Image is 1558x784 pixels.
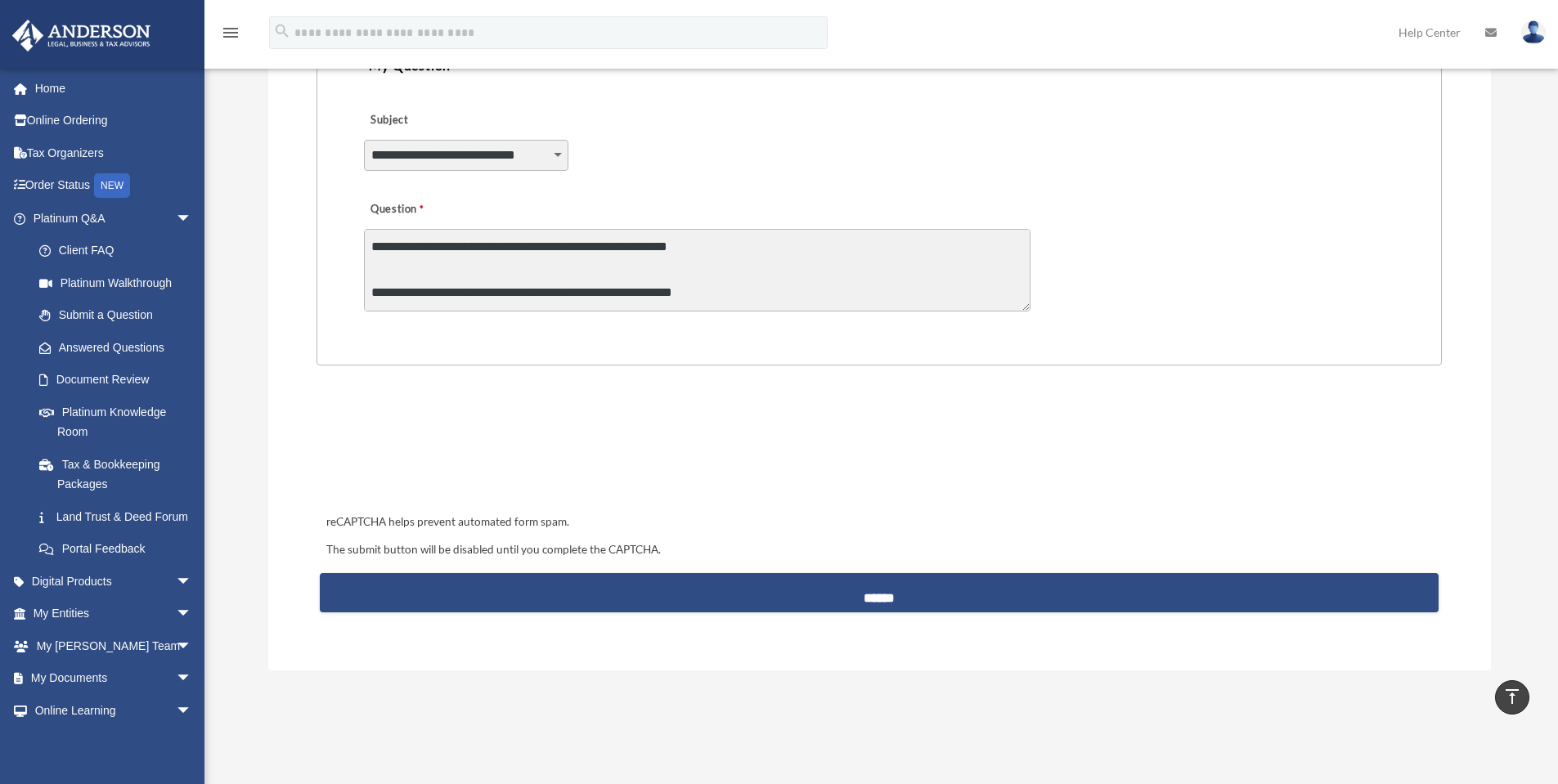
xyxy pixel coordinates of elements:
i: menu [221,23,240,43]
i: vertical_align_top [1502,687,1522,706]
a: Platinum Q&Aarrow_drop_down [11,202,217,235]
a: Billingarrow_drop_down [11,727,217,759]
a: Submit a Question [23,299,209,332]
div: The submit button will be disabled until you complete the CAPTCHA. [320,540,1438,560]
div: NEW [94,173,130,198]
a: Order StatusNEW [11,169,217,203]
div: reCAPTCHA helps prevent automated form spam. [320,513,1438,532]
label: Subject [364,110,519,132]
a: menu [221,29,240,43]
a: Online Ordering [11,105,217,137]
span: arrow_drop_down [176,202,209,235]
span: arrow_drop_down [176,629,209,663]
a: Client FAQ [23,235,217,267]
a: Platinum Walkthrough [23,267,217,299]
i: search [273,22,291,40]
img: User Pic [1521,20,1546,44]
span: arrow_drop_down [176,727,209,760]
span: arrow_drop_down [176,662,209,696]
a: My Entitiesarrow_drop_down [11,598,217,630]
a: My [PERSON_NAME] Teamarrow_drop_down [11,629,217,662]
a: Answered Questions [23,331,217,364]
span: arrow_drop_down [176,598,209,631]
img: Anderson Advisors Platinum Portal [7,20,155,52]
a: My Documentsarrow_drop_down [11,662,217,695]
a: Digital Productsarrow_drop_down [11,565,217,598]
a: Portal Feedback [23,533,217,566]
a: Home [11,72,217,105]
a: Tax Organizers [11,137,217,169]
a: Platinum Knowledge Room [23,396,217,448]
a: Online Learningarrow_drop_down [11,694,217,727]
a: Document Review [23,364,217,396]
iframe: reCAPTCHA [321,416,570,480]
label: Question [364,199,491,222]
a: Land Trust & Deed Forum [23,500,217,533]
span: arrow_drop_down [176,565,209,598]
a: Tax & Bookkeeping Packages [23,448,217,500]
a: vertical_align_top [1495,680,1529,715]
span: arrow_drop_down [176,694,209,728]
